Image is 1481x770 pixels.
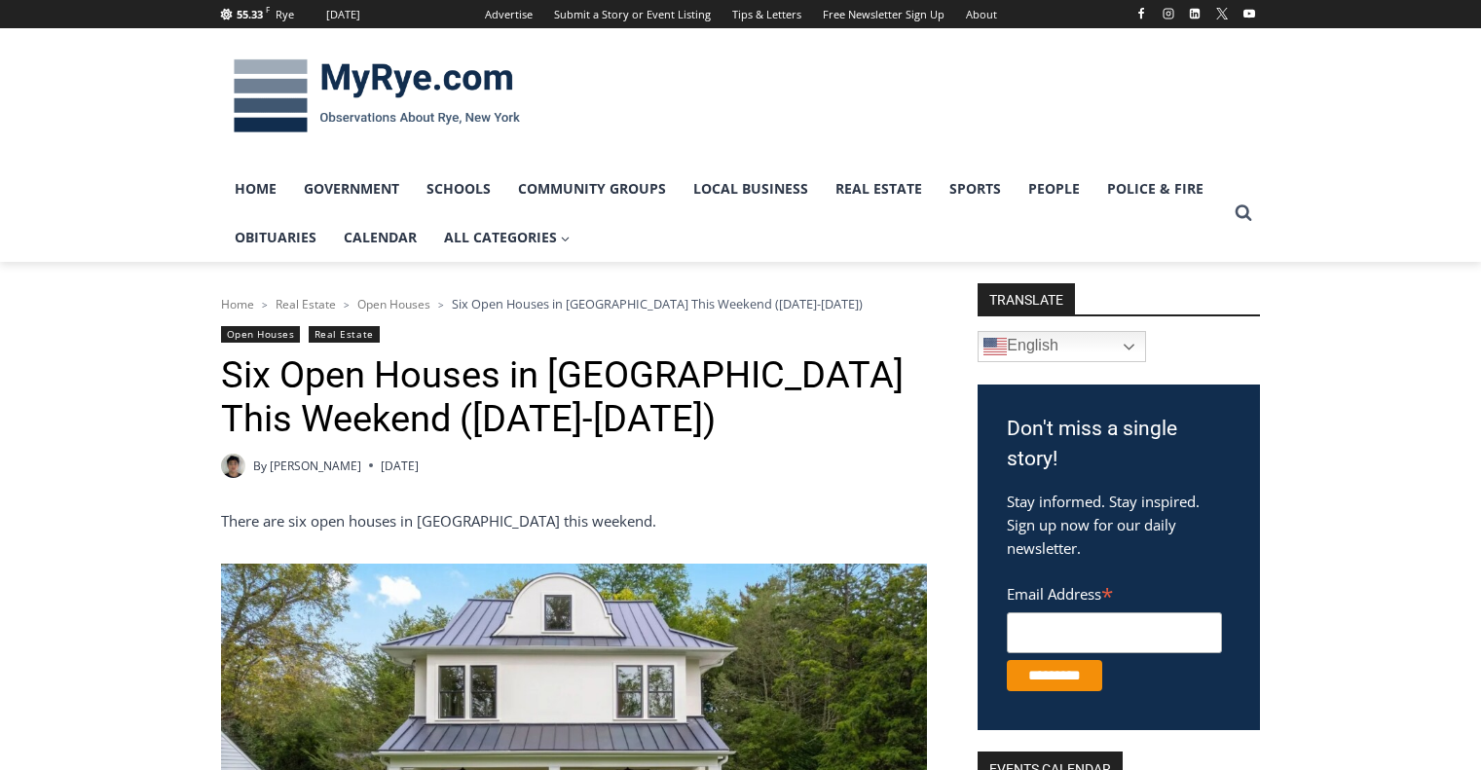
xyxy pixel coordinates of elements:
span: > [344,298,350,312]
img: en [983,335,1007,358]
a: All Categories [430,213,584,262]
label: Email Address [1007,574,1222,609]
span: Six Open Houses in [GEOGRAPHIC_DATA] This Weekend ([DATE]-[DATE]) [452,295,863,312]
a: Author image [221,454,245,478]
div: Rye [276,6,294,23]
img: MyRye.com [221,46,533,147]
strong: TRANSLATE [978,283,1075,314]
a: Sports [936,165,1015,213]
a: Local Business [680,165,822,213]
a: Instagram [1157,2,1180,25]
a: Home [221,296,254,312]
span: > [262,298,268,312]
a: Linkedin [1183,2,1206,25]
p: Stay informed. Stay inspired. Sign up now for our daily newsletter. [1007,490,1231,560]
a: People [1015,165,1093,213]
nav: Primary Navigation [221,165,1226,263]
span: F [266,4,270,15]
a: Real Estate [309,326,380,343]
a: Community Groups [504,165,680,213]
a: Government [290,165,413,213]
button: View Search Form [1226,196,1261,231]
a: Real Estate [822,165,936,213]
a: Schools [413,165,504,213]
span: All Categories [444,227,571,248]
div: [DATE] [326,6,360,23]
a: Police & Fire [1093,165,1217,213]
a: Facebook [1129,2,1153,25]
h1: Six Open Houses in [GEOGRAPHIC_DATA] This Weekend ([DATE]-[DATE]) [221,353,927,442]
a: Home [221,165,290,213]
a: Obituaries [221,213,330,262]
time: [DATE] [381,457,419,475]
a: YouTube [1238,2,1261,25]
a: Open Houses [221,326,301,343]
img: Patel, Devan - bio cropped 200x200 [221,454,245,478]
span: By [253,457,267,475]
span: > [438,298,444,312]
a: Open Houses [357,296,430,312]
p: There are six open houses in [GEOGRAPHIC_DATA] this weekend. [221,509,927,532]
a: Real Estate [276,296,336,312]
nav: Breadcrumbs [221,294,927,313]
h3: Don't miss a single story! [1007,414,1231,475]
a: X [1210,2,1234,25]
a: [PERSON_NAME] [270,458,361,474]
span: 55.33 [237,7,263,21]
a: Calendar [330,213,430,262]
a: English [978,331,1146,362]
